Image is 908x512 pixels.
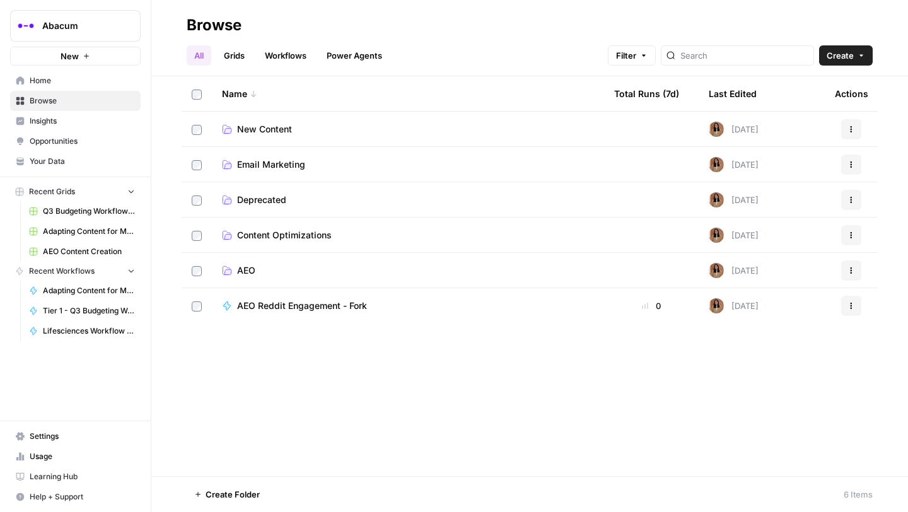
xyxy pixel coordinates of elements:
a: Q3 Budgeting Workflows (ATL/BTL) Grid [23,201,141,221]
a: AEO Content Creation [23,241,141,262]
a: Workflows [257,45,314,66]
a: AEO Reddit Engagement - Fork [222,300,594,312]
img: jqqluxs4pyouhdpojww11bswqfcs [709,157,724,172]
span: Settings [30,431,135,442]
span: Home [30,75,135,86]
span: New [61,50,79,62]
span: Browse [30,95,135,107]
img: jqqluxs4pyouhdpojww11bswqfcs [709,263,724,278]
span: Usage [30,451,135,462]
a: Adapting Content for Microdemos Pages Grid [23,221,141,241]
a: Usage [10,446,141,467]
span: Deprecated [237,194,286,206]
a: Grids [216,45,252,66]
img: Abacum Logo [15,15,37,37]
a: Power Agents [319,45,390,66]
div: [DATE] [709,298,759,313]
a: Settings [10,426,141,446]
button: Help + Support [10,487,141,507]
button: Create Folder [187,484,267,504]
a: Home [10,71,141,91]
img: jqqluxs4pyouhdpojww11bswqfcs [709,228,724,243]
button: New [10,47,141,66]
div: [DATE] [709,263,759,278]
span: Learning Hub [30,471,135,482]
div: [DATE] [709,228,759,243]
button: Recent Workflows [10,262,141,281]
a: New Content [222,123,594,136]
span: Recent Grids [29,186,75,197]
a: Email Marketing [222,158,594,171]
div: Actions [835,76,868,111]
span: Tier 1 - Q3 Budgeting Workflows [43,305,135,317]
span: AEO [237,264,255,277]
a: Deprecated [222,194,594,206]
div: 0 [614,300,689,312]
div: Last Edited [709,76,757,111]
span: Email Marketing [237,158,305,171]
span: Opportunities [30,136,135,147]
div: [DATE] [709,192,759,207]
span: New Content [237,123,292,136]
a: Learning Hub [10,467,141,487]
span: Create [827,49,854,62]
button: Create [819,45,873,66]
span: Your Data [30,156,135,167]
span: Help + Support [30,491,135,503]
a: Browse [10,91,141,111]
a: Insights [10,111,141,131]
button: Workspace: Abacum [10,10,141,42]
span: Lifesciences Workflow ([DATE]) [43,325,135,337]
a: Your Data [10,151,141,172]
a: All [187,45,211,66]
a: Opportunities [10,131,141,151]
img: jqqluxs4pyouhdpojww11bswqfcs [709,192,724,207]
div: Total Runs (7d) [614,76,679,111]
a: Lifesciences Workflow ([DATE]) [23,321,141,341]
span: Adapting Content for Microdemos Pages Grid [43,226,135,237]
a: Content Optimizations [222,229,594,241]
a: Adapting Content for Microdemos Pages [23,281,141,301]
span: Abacum [42,20,119,32]
a: AEO [222,264,594,277]
button: Filter [608,45,656,66]
span: Content Optimizations [237,229,332,241]
span: Create Folder [206,488,260,501]
span: Insights [30,115,135,127]
div: Browse [187,15,242,35]
div: [DATE] [709,122,759,137]
span: AEO Content Creation [43,246,135,257]
span: AEO Reddit Engagement - Fork [237,300,367,312]
span: Adapting Content for Microdemos Pages [43,285,135,296]
div: 6 Items [844,488,873,501]
span: Recent Workflows [29,265,95,277]
span: Q3 Budgeting Workflows (ATL/BTL) Grid [43,206,135,217]
div: [DATE] [709,157,759,172]
img: jqqluxs4pyouhdpojww11bswqfcs [709,122,724,137]
button: Recent Grids [10,182,141,201]
img: jqqluxs4pyouhdpojww11bswqfcs [709,298,724,313]
a: Tier 1 - Q3 Budgeting Workflows [23,301,141,321]
input: Search [680,49,808,62]
span: Filter [616,49,636,62]
div: Name [222,76,594,111]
